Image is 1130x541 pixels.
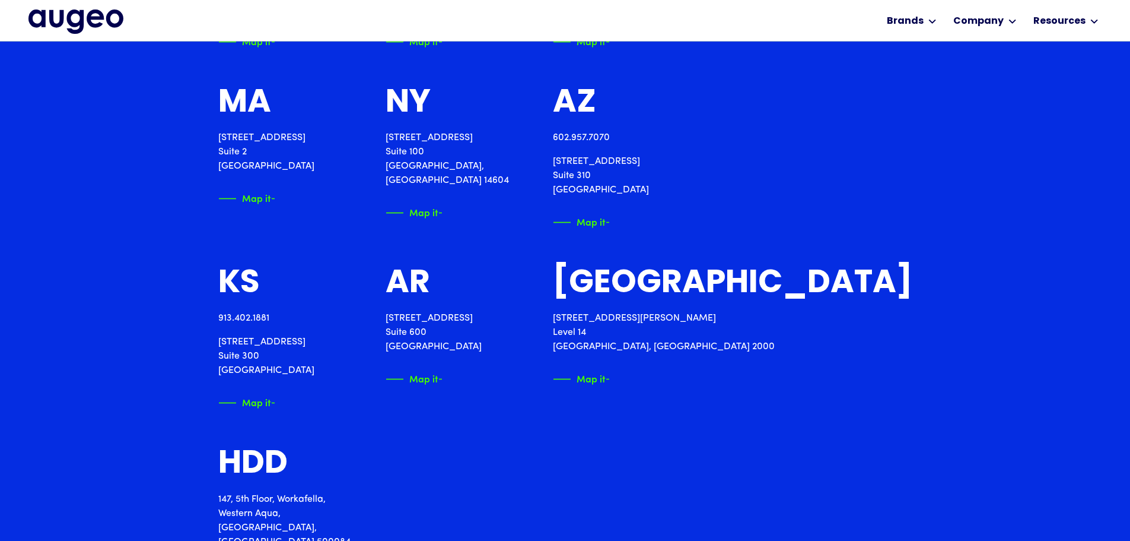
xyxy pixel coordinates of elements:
p: [STREET_ADDRESS] Suite 310 [GEOGRAPHIC_DATA] [553,154,649,197]
div: HDD [218,447,288,482]
div: Map it [242,395,271,407]
a: Map itArrow symbol in bright green pointing right to indicate an active link. [218,397,275,409]
div: Company [953,14,1004,29]
div: Map it [242,191,271,203]
div: KS [218,267,260,302]
div: Map it [409,205,438,217]
a: Map itArrow symbol in bright green pointing right to indicate an active link. [553,373,609,385]
img: Augeo's full logo in midnight blue. [28,10,123,33]
img: Arrow symbol in bright green pointing right to indicate an active link. [606,216,623,229]
div: NY [386,86,431,121]
img: Arrow symbol in bright green pointing right to indicate an active link. [438,207,456,219]
img: Arrow symbol in bright green pointing right to indicate an active link. [271,397,289,409]
a: 602.957.7070 [553,133,610,143]
p: [STREET_ADDRESS] Suite 600 [GEOGRAPHIC_DATA] [386,311,482,354]
img: Arrow symbol in bright green pointing right to indicate an active link. [606,373,623,385]
div: [GEOGRAPHIC_DATA] [553,267,912,302]
div: Map it [242,34,271,46]
img: Arrow symbol in bright green pointing right to indicate an active link. [606,36,623,48]
p: [STREET_ADDRESS] Suite 300 [GEOGRAPHIC_DATA] [218,335,314,378]
a: Map itArrow symbol in bright green pointing right to indicate an active link. [386,373,442,385]
img: Arrow symbol in bright green pointing right to indicate an active link. [271,192,289,205]
div: Map it [409,34,438,46]
div: Map it [409,371,438,384]
div: Map it [577,34,606,46]
a: Map itArrow symbol in bright green pointing right to indicate an active link. [386,36,442,48]
img: Arrow symbol in bright green pointing right to indicate an active link. [438,36,456,48]
a: 913.402.1881 [218,314,269,323]
img: Arrow symbol in bright green pointing right to indicate an active link. [438,373,456,385]
div: MA [218,86,271,121]
div: Map it [577,214,606,227]
a: Map itArrow symbol in bright green pointing right to indicate an active link. [386,207,442,219]
p: [STREET_ADDRESS] Suite 2 [GEOGRAPHIC_DATA] [218,131,314,173]
div: Brands [887,14,924,29]
div: AZ [553,86,596,121]
a: Map itArrow symbol in bright green pointing right to indicate an active link. [553,216,609,229]
a: Map itArrow symbol in bright green pointing right to indicate an active link. [218,192,275,205]
a: Map itArrow symbol in bright green pointing right to indicate an active link. [553,36,609,48]
a: home [28,10,123,33]
div: Map it [577,371,606,384]
a: Map itArrow symbol in bright green pointing right to indicate an active link. [218,36,275,48]
p: [STREET_ADDRESS][PERSON_NAME] Level 14 [GEOGRAPHIC_DATA], [GEOGRAPHIC_DATA] 2000 [553,311,912,354]
img: Arrow symbol in bright green pointing right to indicate an active link. [271,36,289,48]
div: Resources [1033,14,1086,29]
div: AR [386,267,430,302]
p: [STREET_ADDRESS] Suite 100 [GEOGRAPHIC_DATA], [GEOGRAPHIC_DATA] 14604 [386,131,524,188]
